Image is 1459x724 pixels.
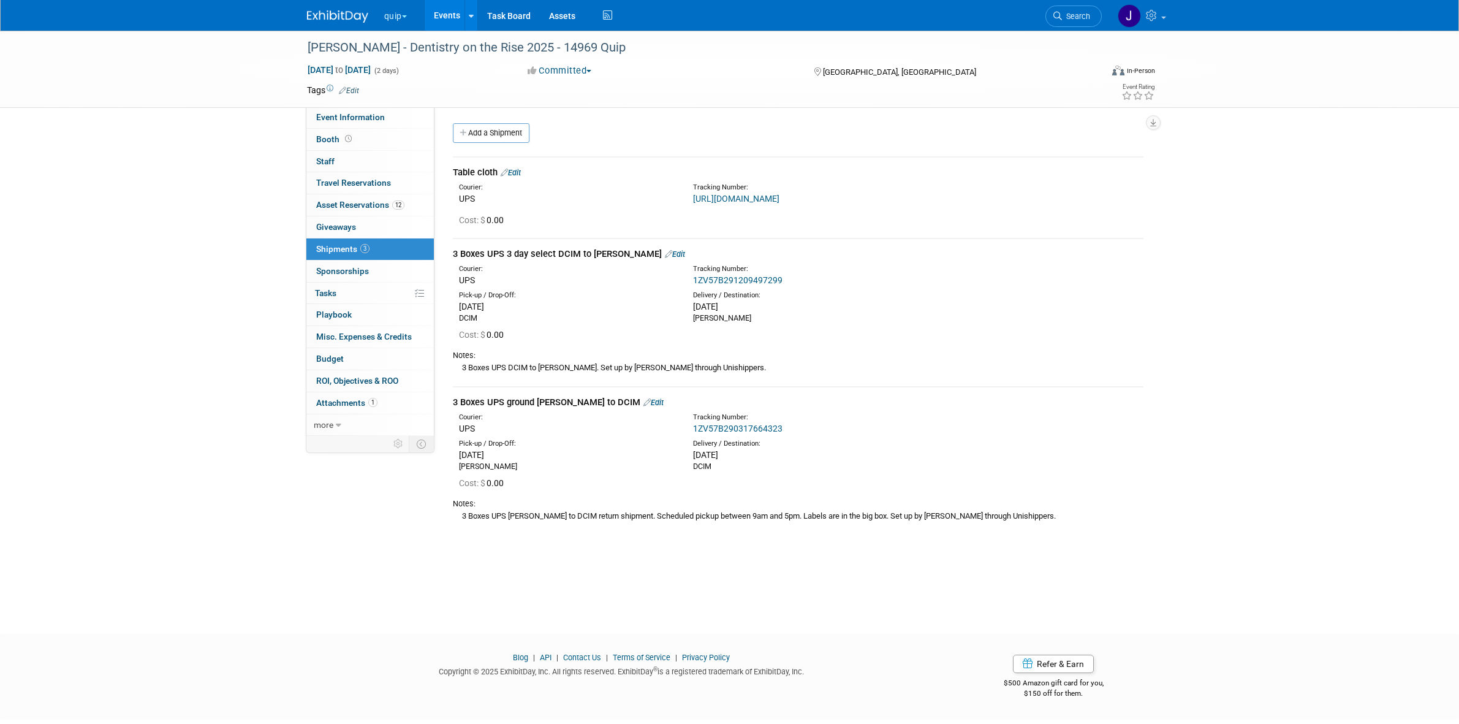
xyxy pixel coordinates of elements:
a: Refer & Earn [1013,655,1094,673]
button: Committed [523,64,596,77]
span: Travel Reservations [316,178,391,188]
sup: ® [653,666,657,673]
div: [DATE] [459,300,675,313]
a: Search [1045,6,1102,27]
a: Giveaways [306,216,434,238]
a: Travel Reservations [306,172,434,194]
span: Attachments [316,398,377,408]
div: Event Rating [1121,84,1154,90]
div: Copyright © 2025 ExhibitDay, Inc. All rights reserved. ExhibitDay is a registered trademark of Ex... [307,663,937,677]
a: [URL][DOMAIN_NAME] [693,194,779,204]
span: Booth not reserved yet [343,134,354,143]
a: Add a Shipment [453,123,529,143]
img: Format-Inperson.png [1112,66,1124,75]
img: Justin Newborn [1118,4,1141,28]
div: In-Person [1126,66,1155,75]
div: 3 Boxes UPS ground [PERSON_NAME] to DCIM [453,396,1143,409]
div: Courier: [459,413,675,422]
span: Event Information [316,112,385,122]
img: ExhibitDay [307,10,368,23]
span: Misc. Expenses & Credits [316,332,412,341]
div: Delivery / Destination: [693,439,909,449]
a: Event Information [306,107,434,128]
span: 3 [360,244,369,253]
span: [DATE] [DATE] [307,64,371,75]
span: Playbook [316,310,352,319]
span: 0.00 [459,478,509,488]
a: Sponsorships [306,261,434,282]
div: [DATE] [459,449,675,461]
span: 1 [368,398,377,407]
a: Staff [306,151,434,172]
a: Edit [501,168,521,177]
div: [PERSON_NAME] - Dentistry on the Rise 2025 - 14969 Quip [303,37,1083,59]
div: 3 Boxes UPS [PERSON_NAME] to DCIM return shipment. Scheduled pickup between 9am and 5pm. Labels a... [453,509,1143,522]
div: DCIM [693,461,909,472]
span: Cost: $ [459,478,487,488]
div: [DATE] [693,449,909,461]
div: Pick-up / Drop-Off: [459,291,675,300]
a: Edit [339,86,359,95]
a: Edit [665,250,685,259]
div: Notes: [453,498,1143,509]
a: Contact Us [563,653,601,662]
a: Terms of Service [613,653,670,662]
div: UPS [459,274,675,286]
span: Staff [316,156,335,166]
a: more [306,414,434,436]
span: Sponsorships [316,266,369,276]
span: ROI, Objectives & ROO [316,376,398,386]
div: Delivery / Destination: [693,291,909,300]
a: 1ZV57B290317664323 [693,424,783,433]
div: UPS [459,422,675,435]
span: | [603,653,611,662]
span: | [553,653,561,662]
a: API [540,653,551,662]
span: | [530,653,538,662]
div: $500 Amazon gift card for you, [955,670,1153,698]
div: Table cloth [453,166,1143,179]
div: UPS [459,192,675,205]
a: Asset Reservations12 [306,194,434,216]
span: 12 [392,200,404,210]
span: Search [1062,12,1090,21]
span: [GEOGRAPHIC_DATA], [GEOGRAPHIC_DATA] [823,67,976,77]
div: 3 Boxes UPS DCIM to [PERSON_NAME]. Set up by [PERSON_NAME] through Unishippers. [453,361,1143,374]
div: Courier: [459,183,675,192]
span: Tasks [315,288,336,298]
a: Edit [643,398,664,407]
span: Giveaways [316,222,356,232]
span: Asset Reservations [316,200,404,210]
span: Cost: $ [459,330,487,340]
a: Booth [306,129,434,150]
div: Courier: [459,264,675,274]
div: Tracking Number: [693,413,968,422]
a: Misc. Expenses & Credits [306,326,434,348]
a: Privacy Policy [682,653,730,662]
div: Tracking Number: [693,183,968,192]
span: Booth [316,134,354,144]
div: 3 Boxes UPS 3 day select DCIM to [PERSON_NAME] [453,248,1143,261]
div: DCIM [459,313,675,324]
a: 1ZV57B291209497299 [693,275,783,285]
div: Tracking Number: [693,264,968,274]
a: Tasks [306,283,434,304]
div: Notes: [453,350,1143,361]
div: Pick-up / Drop-Off: [459,439,675,449]
span: | [672,653,680,662]
span: (2 days) [373,67,399,75]
a: ROI, Objectives & ROO [306,370,434,392]
a: Attachments1 [306,392,434,414]
span: 0.00 [459,215,509,225]
a: Budget [306,348,434,370]
div: [DATE] [693,300,909,313]
td: Tags [307,84,359,96]
div: Event Format [1029,64,1156,82]
td: Toggle Event Tabs [409,436,434,452]
td: Personalize Event Tab Strip [388,436,409,452]
div: [PERSON_NAME] [693,313,909,324]
span: to [333,65,345,75]
a: Shipments3 [306,238,434,260]
span: more [314,420,333,430]
a: Playbook [306,304,434,326]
